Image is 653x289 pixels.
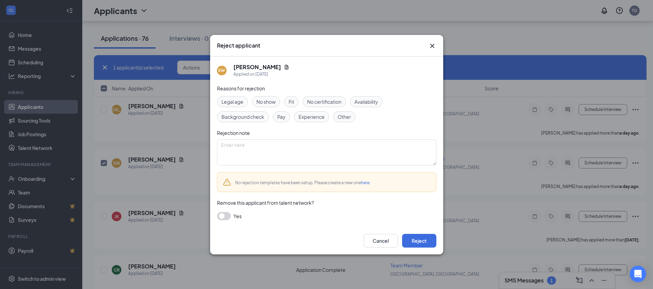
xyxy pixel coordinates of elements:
span: Remove this applicant from talent network? [217,200,314,206]
span: Other [338,113,351,121]
svg: Document [284,64,289,70]
span: Background check [221,113,264,121]
span: No rejection templates have been setup. Please create a new one . [235,180,371,185]
button: Close [428,42,436,50]
span: Experience [299,113,325,121]
span: Rejection note [217,130,250,136]
span: Availability [354,98,378,105]
div: EW [218,67,225,73]
span: Pay [277,113,286,121]
span: Yes [233,212,242,220]
span: Fit [289,98,294,105]
div: Open Intercom Messenger [630,266,646,282]
span: Reasons for rejection [217,85,265,91]
a: here [361,180,370,185]
span: Legal age [221,98,243,105]
button: Reject [402,234,436,248]
span: No show [256,98,276,105]
h3: Reject applicant [217,42,260,49]
svg: Warning [223,178,231,186]
span: No certification [307,98,341,105]
svg: Cross [428,42,436,50]
div: Applied on [DATE] [233,71,289,78]
h5: [PERSON_NAME] [233,63,281,71]
button: Cancel [364,234,398,248]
